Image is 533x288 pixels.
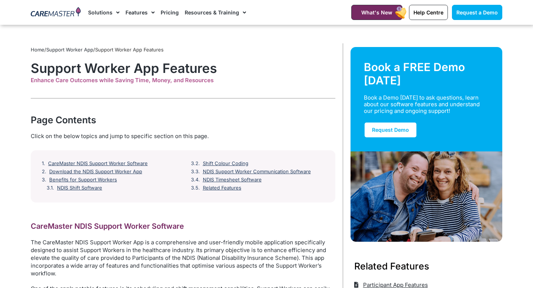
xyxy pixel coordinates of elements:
div: Click on the below topics and jump to specific section on this page. [31,132,335,140]
img: CareMaster Logo [31,7,81,18]
a: NDIS Timesheet Software [203,177,262,183]
p: The CareMaster NDIS Support Worker App is a comprehensive and user-friendly mobile application sp... [31,238,335,277]
img: Support Worker and NDIS Participant out for a coffee. [351,151,502,242]
a: Shift Colour Coding [203,161,248,167]
a: Download the NDIS Support Worker App [49,169,142,175]
span: Request a Demo [456,9,498,16]
a: Request a Demo [452,5,502,20]
span: Support Worker App Features [95,47,164,53]
a: CareMaster NDIS Support Worker Software [48,161,148,167]
span: Help Centre [413,9,443,16]
span: / / [31,47,164,53]
a: NDIS Shift Software [57,185,102,191]
h2: CareMaster NDIS Support Worker Software [31,221,335,231]
a: Help Centre [409,5,448,20]
a: NDIS Support Worker Communication Software [203,169,311,175]
a: Request Demo [364,122,417,138]
div: Page Contents [31,113,335,127]
div: Enhance Care Outcomes while Saving Time, Money, and Resources [31,77,335,84]
a: Home [31,47,44,53]
a: Benefits for Support Workers [49,177,117,183]
h3: Related Features [354,259,499,273]
a: Related Features [203,185,241,191]
a: Support Worker App [46,47,93,53]
div: Book a Demo [DATE] to ask questions, learn about our software features and understand our pricing... [364,94,480,114]
div: Book a FREE Demo [DATE] [364,60,489,87]
h1: Support Worker App Features [31,60,335,76]
span: What's New [361,9,392,16]
a: What's New [351,5,402,20]
span: Request Demo [372,127,409,133]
